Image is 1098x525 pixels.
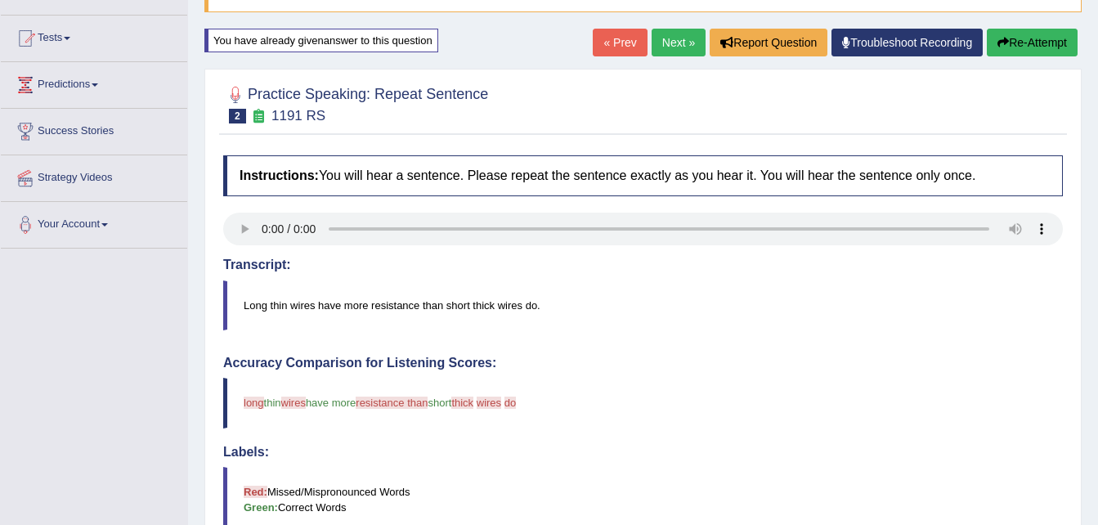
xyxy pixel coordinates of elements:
[710,29,827,56] button: Report Question
[250,109,267,124] small: Exam occurring question
[1,62,187,103] a: Predictions
[593,29,647,56] a: « Prev
[477,397,501,409] span: wires
[356,397,428,409] span: resistance than
[223,356,1063,370] h4: Accuracy Comparison for Listening Scores:
[223,445,1063,460] h4: Labels:
[428,397,451,409] span: short
[244,501,278,514] b: Green:
[652,29,706,56] a: Next »
[223,155,1063,196] h4: You will hear a sentence. Please repeat the sentence exactly as you hear it. You will hear the se...
[831,29,983,56] a: Troubleshoot Recording
[223,83,488,123] h2: Practice Speaking: Repeat Sentence
[244,397,264,409] span: long
[987,29,1078,56] button: Re-Attempt
[264,397,281,409] span: thin
[223,280,1063,330] blockquote: Long thin wires have more resistance than short thick wires do.
[240,168,319,182] b: Instructions:
[306,397,356,409] span: have more
[244,486,267,498] b: Red:
[1,155,187,196] a: Strategy Videos
[271,108,325,123] small: 1191 RS
[223,258,1063,272] h4: Transcript:
[1,109,187,150] a: Success Stories
[1,16,187,56] a: Tests
[451,397,473,409] span: thick
[229,109,246,123] span: 2
[281,397,306,409] span: wires
[504,397,516,409] span: do
[204,29,438,52] div: You have already given answer to this question
[1,202,187,243] a: Your Account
